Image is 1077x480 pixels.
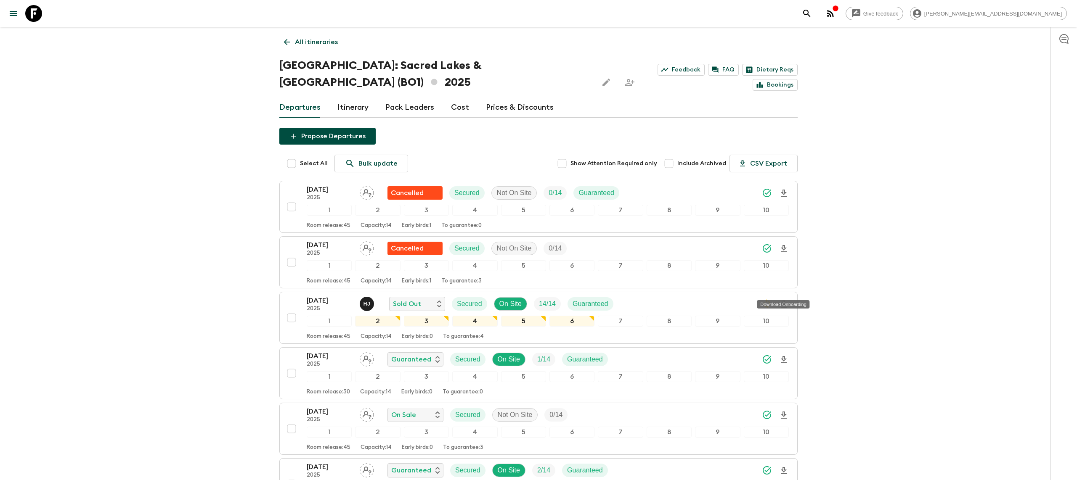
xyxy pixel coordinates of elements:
[492,353,525,366] div: On Site
[501,371,546,382] div: 5
[451,98,469,118] a: Cost
[360,410,374,417] span: Assign pack leader
[441,278,482,285] p: To guarantee: 3
[658,64,705,76] a: Feedback
[744,427,789,438] div: 10
[452,371,497,382] div: 4
[449,186,485,200] div: Secured
[360,466,374,472] span: Assign pack leader
[598,260,643,271] div: 7
[307,444,350,451] p: Room release: 45
[598,74,615,91] button: Edit this itinerary
[391,465,431,475] p: Guaranteed
[279,98,321,118] a: Departures
[598,316,643,327] div: 7
[753,79,798,91] a: Bookings
[443,389,483,396] p: To guarantee: 0
[307,406,353,417] p: [DATE]
[279,292,798,344] button: [DATE]2025Hector Juan Vargas Céspedes Sold OutSecuredOn SiteTrip FillGuaranteed12345678910Room re...
[744,205,789,216] div: 10
[279,181,798,233] button: [DATE]2025Assign pack leaderFlash Pack cancellationSecuredNot On SiteTrip FillGuaranteed123456789...
[402,444,433,451] p: Early birds: 0
[621,74,638,91] span: Share this itinerary
[307,427,352,438] div: 1
[307,389,350,396] p: Room release: 30
[402,278,431,285] p: Early birds: 1
[360,297,376,311] button: HJ
[360,188,374,195] span: Assign pack leader
[537,354,550,364] p: 1 / 14
[443,444,483,451] p: To guarantee: 3
[307,260,352,271] div: 1
[279,57,591,91] h1: [GEOGRAPHIC_DATA]: Sacred Lakes & [GEOGRAPHIC_DATA] (BO1) 2025
[549,371,594,382] div: 6
[300,159,328,168] span: Select All
[361,333,392,340] p: Capacity: 14
[695,260,740,271] div: 9
[443,333,484,340] p: To guarantee: 4
[391,243,424,253] p: Cancelled
[279,403,798,455] button: [DATE]2025Assign pack leaderOn SaleSecuredNot On SiteTrip Fill12345678910Room release:45Capacity:...
[307,250,353,257] p: 2025
[498,465,520,475] p: On Site
[337,98,369,118] a: Itinerary
[846,7,903,20] a: Give feedback
[457,299,482,309] p: Secured
[501,427,546,438] div: 5
[404,427,449,438] div: 3
[361,222,392,229] p: Capacity: 14
[360,355,374,361] span: Assign pack leader
[393,299,421,309] p: Sold Out
[567,354,603,364] p: Guaranteed
[307,185,353,195] p: [DATE]
[334,155,408,172] a: Bulk update
[762,243,772,253] svg: Synced Successfully
[647,260,692,271] div: 8
[744,371,789,382] div: 10
[355,316,400,327] div: 2
[549,427,594,438] div: 6
[779,188,789,198] svg: Download Onboarding
[742,64,798,76] a: Dietary Reqs
[450,408,485,422] div: Secured
[454,188,480,198] p: Secured
[307,306,353,312] p: 2025
[452,316,497,327] div: 4
[404,260,449,271] div: 3
[307,205,352,216] div: 1
[549,205,594,216] div: 6
[537,465,550,475] p: 2 / 14
[452,205,497,216] div: 4
[859,11,903,17] span: Give feedback
[455,465,480,475] p: Secured
[404,371,449,382] div: 3
[744,260,789,271] div: 10
[647,427,692,438] div: 8
[385,98,434,118] a: Pack Leaders
[307,222,350,229] p: Room release: 45
[647,371,692,382] div: 8
[307,351,353,361] p: [DATE]
[910,7,1067,20] div: [PERSON_NAME][EMAIL_ADDRESS][DOMAIN_NAME]
[391,354,431,364] p: Guaranteed
[647,205,692,216] div: 8
[307,371,352,382] div: 1
[501,316,546,327] div: 5
[363,301,371,307] p: H J
[532,353,555,366] div: Trip Fill
[798,5,815,22] button: search adventures
[567,465,603,475] p: Guaranteed
[497,188,532,198] p: Not On Site
[449,242,485,255] div: Secured
[779,410,789,420] svg: Download Onboarding
[452,297,487,311] div: Secured
[695,427,740,438] div: 9
[762,465,772,475] svg: Synced Successfully
[539,299,556,309] p: 14 / 14
[544,242,567,255] div: Trip Fill
[744,316,789,327] div: 10
[501,260,546,271] div: 5
[491,242,537,255] div: Not On Site
[695,205,740,216] div: 9
[454,243,480,253] p: Secured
